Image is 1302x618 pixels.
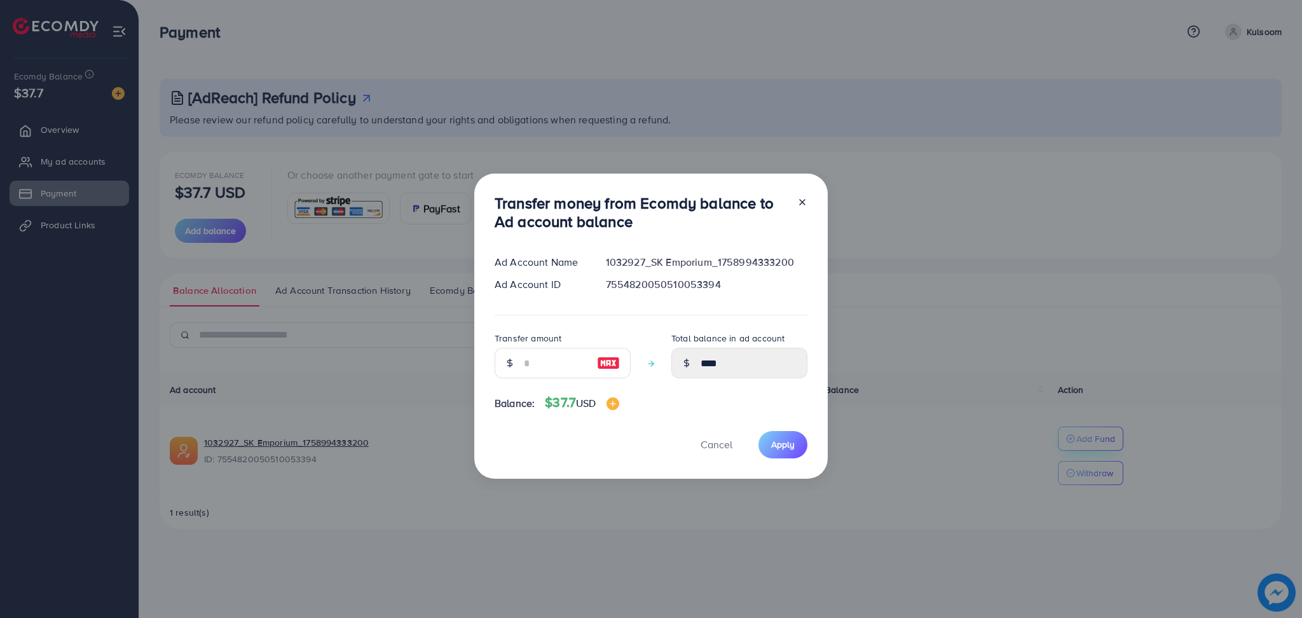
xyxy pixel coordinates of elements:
[495,194,787,231] h3: Transfer money from Ecomdy balance to Ad account balance
[576,396,596,410] span: USD
[596,255,818,270] div: 1032927_SK Emporium_1758994333200
[671,332,785,345] label: Total balance in ad account
[545,395,619,411] h4: $37.7
[685,431,748,458] button: Cancel
[596,277,818,292] div: 7554820050510053394
[701,437,732,451] span: Cancel
[495,396,535,411] span: Balance:
[606,397,619,410] img: image
[758,431,807,458] button: Apply
[771,438,795,451] span: Apply
[597,355,620,371] img: image
[484,277,596,292] div: Ad Account ID
[495,332,561,345] label: Transfer amount
[484,255,596,270] div: Ad Account Name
